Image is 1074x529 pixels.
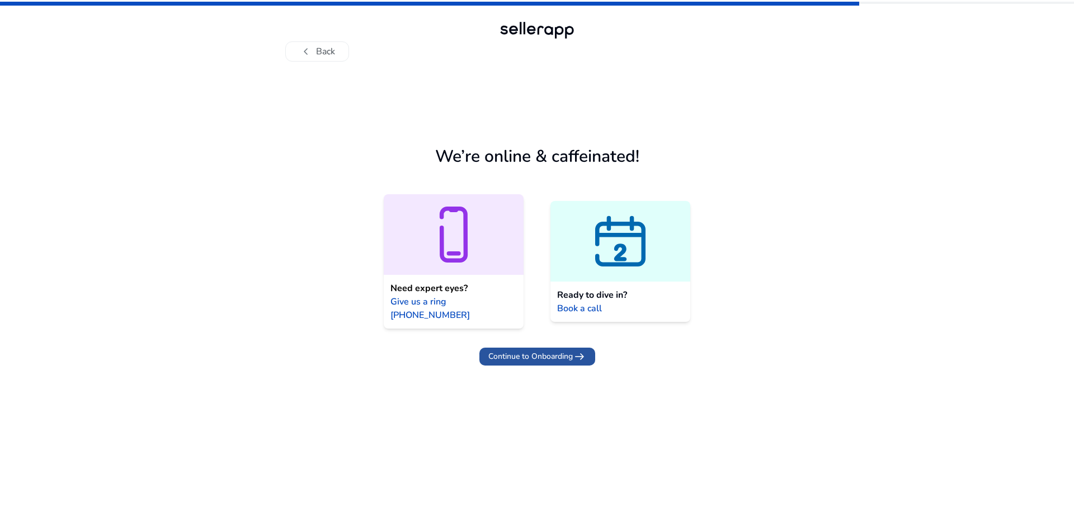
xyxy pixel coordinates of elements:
[557,302,602,315] span: Book a call
[390,282,468,295] span: Need expert eyes?
[573,350,586,363] span: arrow_right_alt
[384,194,524,329] a: Need expert eyes?Give us a ring [PHONE_NUMBER]
[285,41,349,62] button: chevron_leftBack
[479,348,595,366] button: Continue to Onboardingarrow_right_alt
[557,288,627,302] span: Ready to dive in?
[435,147,639,167] h1: We’re online & caffeinated!
[390,295,517,322] span: Give us a ring [PHONE_NUMBER]
[299,45,313,58] span: chevron_left
[488,350,573,362] span: Continue to Onboarding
